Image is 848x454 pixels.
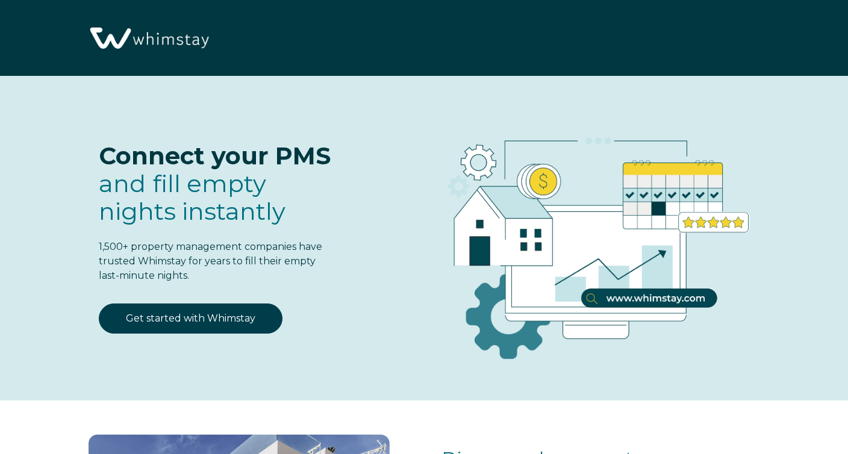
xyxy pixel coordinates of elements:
span: 1,500+ property management companies have trusted Whimstay for years to fill their empty last-min... [99,241,322,281]
a: Get started with Whimstay [99,303,282,334]
span: fill empty nights instantly [99,169,285,226]
img: Whimstay Logo-02 1 [84,6,213,72]
span: Connect your PMS [99,141,331,170]
img: RBO Ilustrations-03 [379,100,803,378]
span: and [99,169,285,226]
